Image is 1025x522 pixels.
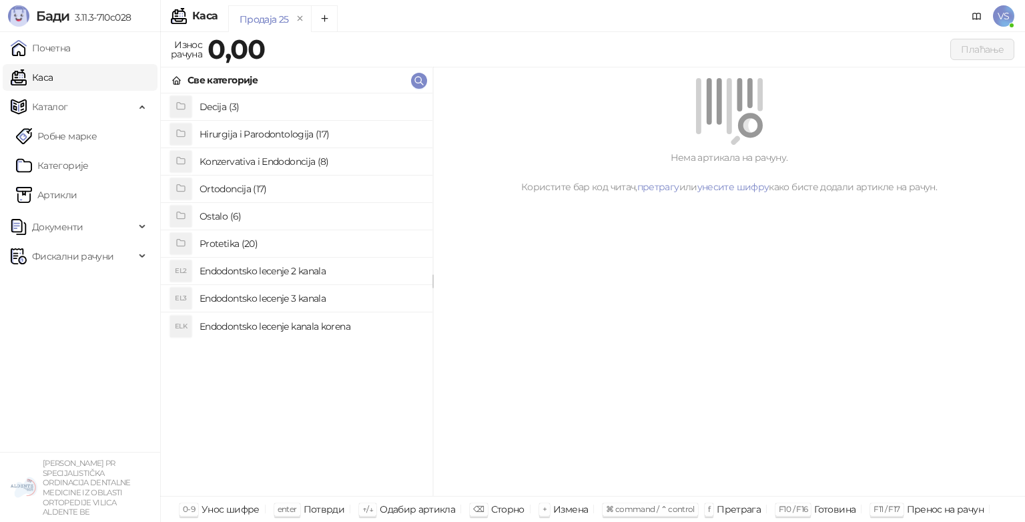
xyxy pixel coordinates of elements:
h4: Decija (3) [200,96,422,117]
a: Документација [966,5,988,27]
span: Каталог [32,93,68,120]
h4: Konzervativa i Endodoncija (8) [200,151,422,172]
span: Документи [32,214,83,240]
h4: Hirurgija i Parodontologija (17) [200,123,422,145]
span: + [543,504,547,514]
span: Бади [36,8,69,24]
div: Пренос на рачун [907,501,984,518]
span: f [708,504,710,514]
span: F11 / F17 [874,504,900,514]
div: Све категорије [188,73,258,87]
div: Унос шифре [202,501,260,518]
div: Готовина [814,501,856,518]
a: Категорије [16,152,89,179]
button: Add tab [311,5,338,32]
img: Logo [8,5,29,27]
div: Одабир артикла [380,501,455,518]
strong: 0,00 [208,33,265,65]
a: унесите шифру [697,181,769,193]
a: Каса [11,64,53,91]
div: Сторно [491,501,525,518]
div: EL2 [170,260,192,282]
h4: Protetika (20) [200,233,422,254]
h4: Ortodoncija (17) [200,178,422,200]
span: 0-9 [183,504,195,514]
button: Плаћање [950,39,1014,60]
div: grid [161,93,432,496]
span: F10 / F16 [779,504,807,514]
div: Каса [192,11,218,21]
div: EL3 [170,288,192,309]
div: Потврди [304,501,345,518]
div: Износ рачуна [168,36,205,63]
span: ⌘ command / ⌃ control [606,504,695,514]
h4: Endodontsko lecenje 3 kanala [200,288,422,309]
h4: Endodontsko lecenje 2 kanala [200,260,422,282]
img: 64x64-companyLogo-5147c2c0-45e4-4f6f-934a-c50ed2e74707.png [11,474,37,501]
div: Измена [553,501,588,518]
div: ELK [170,316,192,337]
div: Претрага [717,501,761,518]
a: претрагу [637,181,679,193]
a: Почетна [11,35,71,61]
span: enter [278,504,297,514]
div: Продаја 25 [240,12,289,27]
span: ⌫ [473,504,484,514]
span: 3.11.3-710c028 [69,11,131,23]
span: VS [993,5,1014,27]
small: [PERSON_NAME] PR SPECIJALISTIČKA ORDINACIJA DENTALNE MEDICINE IZ OBLASTI ORTOPEDIJE VILICA ALDENT... [43,459,131,517]
div: Нема артикала на рачуну. Користите бар код читач, или како бисте додали артикле на рачун. [449,150,1009,194]
h4: Ostalo (6) [200,206,422,227]
a: Робне марке [16,123,97,150]
a: ArtikliАртикли [16,182,77,208]
span: Фискални рачуни [32,243,113,270]
span: ↑/↓ [362,504,373,514]
h4: Endodontsko lecenje kanala korena [200,316,422,337]
button: remove [292,13,309,25]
